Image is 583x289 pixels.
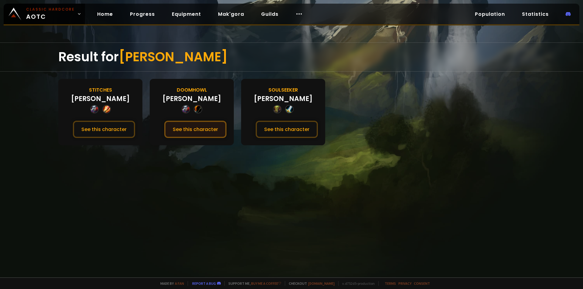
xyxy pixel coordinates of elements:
a: Population [470,8,510,20]
span: Made by [157,281,184,286]
div: [PERSON_NAME] [162,94,221,104]
div: Stitches [89,86,112,94]
a: Statistics [517,8,554,20]
a: Guilds [256,8,283,20]
div: Doomhowl [177,86,207,94]
a: Report a bug [192,281,216,286]
button: See this character [164,121,227,138]
a: Home [92,8,118,20]
button: See this character [73,121,135,138]
span: Checkout [285,281,335,286]
a: Equipment [167,8,206,20]
a: Mak'gora [213,8,249,20]
a: Terms [385,281,396,286]
a: Progress [125,8,160,20]
a: Consent [414,281,430,286]
div: Result for [58,43,525,71]
span: v. d752d5 - production [338,281,375,286]
span: Support me, [224,281,281,286]
a: [DOMAIN_NAME] [308,281,335,286]
a: Buy me a coffee [251,281,281,286]
div: Soulseeker [268,86,298,94]
button: See this character [256,121,318,138]
a: Classic HardcoreAOTC [4,4,85,24]
small: Classic Hardcore [26,7,75,12]
div: [PERSON_NAME] [254,94,312,104]
div: [PERSON_NAME] [71,94,130,104]
a: a fan [175,281,184,286]
span: AOTC [26,7,75,21]
span: [PERSON_NAME] [119,48,228,66]
a: Privacy [398,281,411,286]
